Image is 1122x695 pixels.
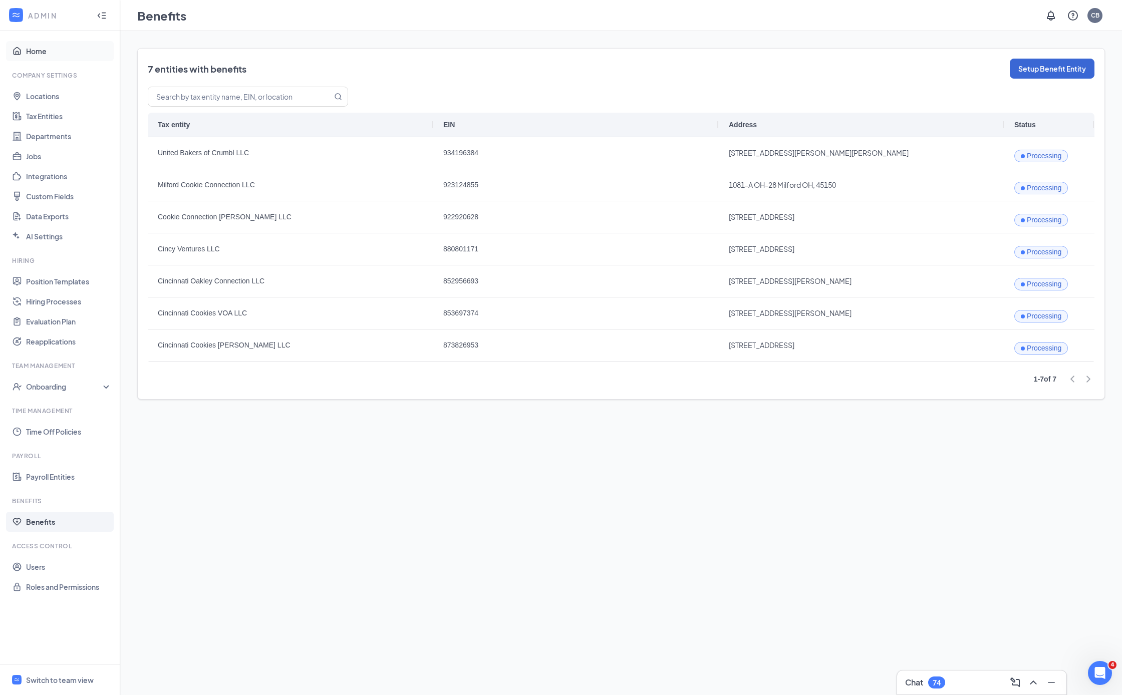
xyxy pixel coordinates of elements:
[12,362,110,370] div: Team Management
[1014,121,1036,129] span: Status
[1009,676,1021,688] svg: ComposeMessage
[26,106,112,126] a: Tax Entities
[443,298,709,328] span: 853697374
[1045,676,1057,688] svg: Minimize
[443,121,455,129] span: EIN
[26,557,112,577] a: Users
[12,542,110,550] div: Access control
[26,467,112,487] a: Payroll Entities
[158,138,423,168] span: United Bakers of Crumbl LLC
[12,407,110,415] div: Time Management
[1024,674,1040,690] button: ChevronUp
[158,234,423,264] span: Cincy Ventures LLC
[26,206,112,226] a: Data Exports
[148,87,320,106] input: Search by tax entity name, EIN, or location
[1067,10,1079,22] svg: QuestionInfo
[28,11,88,21] div: ADMIN
[1021,173,1061,203] div: Processing
[905,677,923,688] h3: Chat
[26,146,112,166] a: Jobs
[14,676,20,683] svg: WorkstreamLogo
[443,138,709,168] span: 934196384
[443,234,709,264] span: 880801171
[334,93,342,101] svg: MagnifyingGlass
[1021,269,1061,299] div: Processing
[1045,10,1057,22] svg: Notifications
[1088,661,1112,685] iframe: Intercom live chat
[26,166,112,186] a: Integrations
[26,422,112,442] a: Time Off Policies
[26,86,112,106] a: Locations
[729,170,994,200] span: 1081-A OH-28 Milford OH, 45150
[148,63,246,75] h2: 7 entities with benefits
[26,382,103,392] div: Onboarding
[26,311,112,331] a: Evaluation Plan
[26,577,112,597] a: Roles and Permissions
[158,170,423,200] span: Milford Cookie Connection LLC
[97,11,107,21] svg: Collapse
[26,512,112,532] a: Benefits
[26,271,112,291] a: Position Templates
[137,7,186,24] h1: Benefits
[158,266,423,296] span: Cincinnati Oakley Connection LLC
[26,291,112,311] a: Hiring Processes
[12,256,110,265] div: Hiring
[1091,11,1099,20] div: CB
[12,452,110,460] div: Payroll
[11,10,21,20] svg: WorkstreamLogo
[933,678,941,687] div: 74
[729,138,994,168] span: [STREET_ADDRESS][PERSON_NAME][PERSON_NAME]
[1021,333,1061,364] div: Processing
[1021,301,1061,331] div: Processing
[443,202,709,232] span: 922920628
[26,186,112,206] a: Custom Fields
[158,330,423,361] span: Cincinnati Cookies [PERSON_NAME] LLC
[1042,674,1058,690] button: Minimize
[158,202,423,232] span: Cookie Connection [PERSON_NAME] LLC
[729,330,994,361] span: [STREET_ADDRESS]
[729,298,994,328] span: [STREET_ADDRESS][PERSON_NAME]
[12,71,110,80] div: Company Settings
[1021,205,1061,235] div: Processing
[1027,676,1039,688] svg: ChevronUp
[443,266,709,296] span: 852956693
[729,266,994,296] span: [STREET_ADDRESS][PERSON_NAME]
[443,330,709,361] span: 873826953
[1021,141,1061,171] div: Processing
[26,331,112,352] a: Reapplications
[26,126,112,146] a: Departments
[158,298,423,328] span: Cincinnati Cookies VOA LLC
[443,170,709,200] span: 923124855
[26,41,112,61] a: Home
[26,226,112,246] a: AI Settings
[1108,661,1116,669] span: 4
[729,202,994,232] span: [STREET_ADDRESS]
[1006,674,1022,690] button: ComposeMessage
[1021,237,1061,267] div: Processing
[729,234,994,264] span: [STREET_ADDRESS]
[12,382,22,392] svg: UserCheck
[729,121,757,129] span: Address
[158,121,190,129] span: Tax entity
[1010,59,1094,79] button: Setup Benefit Entity
[12,497,110,505] div: Benefits
[1034,374,1056,385] div: 1 - 7 of 7
[26,675,94,685] div: Switch to team view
